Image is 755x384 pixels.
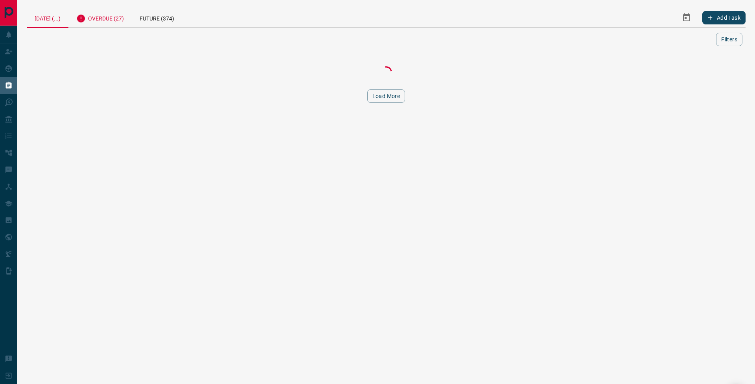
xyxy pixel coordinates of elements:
button: Select Date Range [677,8,696,27]
button: Load More [367,89,405,103]
div: Overdue (27) [68,8,132,27]
div: Loading [347,64,425,80]
button: Add Task [702,11,746,24]
div: [DATE] (...) [27,8,68,28]
div: Future (374) [132,8,182,27]
button: Filters [716,33,742,46]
